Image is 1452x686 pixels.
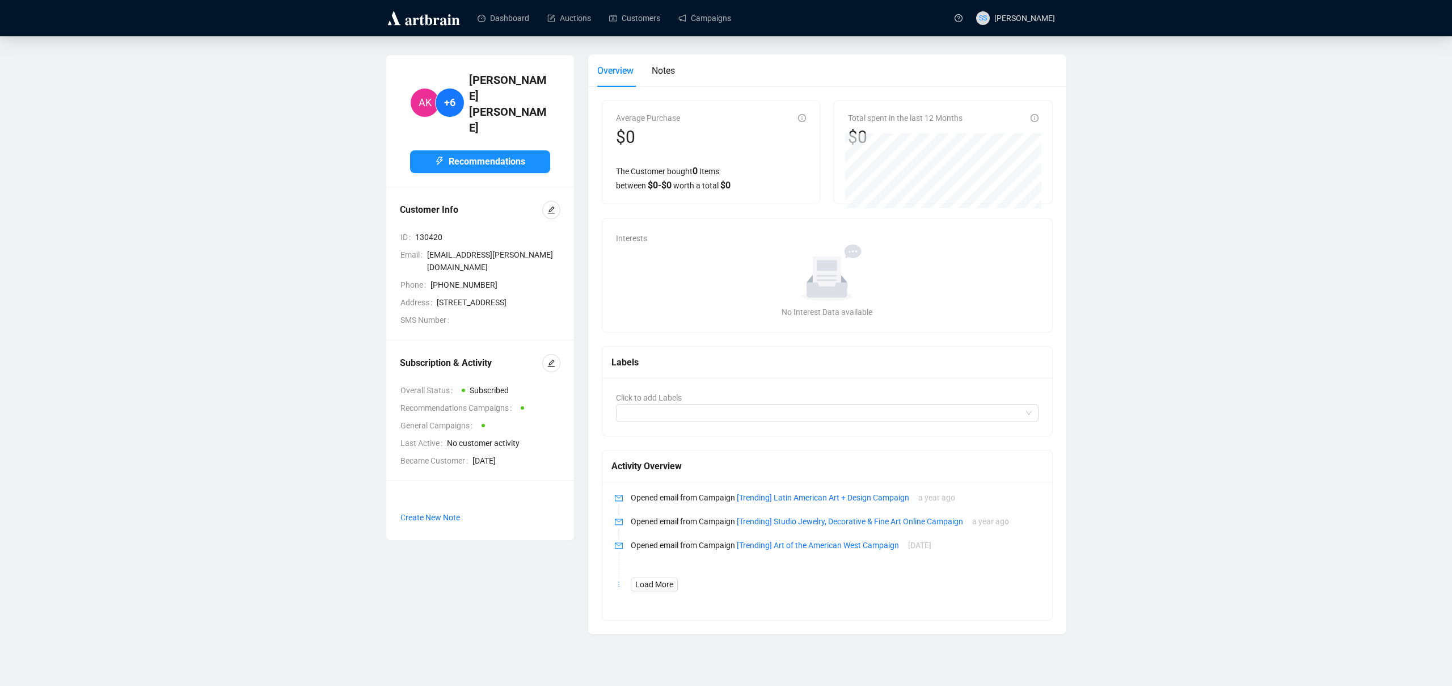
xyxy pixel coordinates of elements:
span: Average Purchase [616,113,680,123]
button: Create New Note [400,508,461,527]
span: SMS Number [400,314,454,326]
span: Phone [400,279,430,291]
span: mail [615,494,623,502]
button: Recommendations [410,150,550,173]
span: info-circle [798,114,806,122]
span: Became Customer [400,454,472,467]
div: Subscription & Activity [400,356,542,370]
p: Opened email from Campaign [631,539,1039,552]
div: $0 [616,127,680,148]
div: No Interest Data available [621,306,1034,318]
div: The Customer bought Items between worth a total [616,164,806,192]
span: Interests [616,234,647,243]
h4: [PERSON_NAME] [PERSON_NAME] [469,72,550,136]
span: Recommendations Campaigns [400,402,516,414]
a: [Trending] Latin American Art + Design Campaign [737,493,909,502]
span: a year ago [918,493,955,502]
span: General Campaigns [400,419,477,432]
a: Dashboard [478,3,529,33]
button: Load More [631,578,678,591]
span: Recommendations [449,154,525,169]
span: $ 0 - $ 0 [648,180,672,191]
span: Create New Note [400,513,460,522]
span: a year ago [972,517,1009,526]
a: Customers [609,3,660,33]
span: 0 [693,166,698,176]
span: Load More [635,578,673,591]
span: mail [615,542,623,550]
span: No customer activity [447,437,560,449]
span: Email [400,249,427,273]
div: Labels [611,355,1043,369]
span: Overall Status [400,384,457,397]
span: Subscribed [470,386,509,395]
span: edit [547,206,555,214]
span: [EMAIL_ADDRESS][PERSON_NAME][DOMAIN_NAME] [427,249,560,273]
a: [Trending] Art of the American West Campaign [737,541,899,550]
span: Total spent in the last 12 Months [848,113,963,123]
span: +6 [444,95,455,111]
span: info-circle [1031,114,1039,122]
span: Overview [597,65,634,76]
span: SS [979,12,987,24]
span: Notes [652,65,675,76]
span: [PERSON_NAME] [994,14,1055,23]
span: [STREET_ADDRESS] [437,296,560,309]
span: more [615,581,622,588]
span: Last Active [400,437,447,449]
span: 130420 [415,231,560,243]
span: thunderbolt [435,157,444,166]
span: Address [400,296,437,309]
span: ID [400,231,415,243]
iframe: Intercom live chat [1413,647,1441,675]
a: Auctions [547,3,591,33]
a: Campaigns [678,3,731,33]
span: [PHONE_NUMBER] [430,279,560,291]
a: [Trending] Studio Jewelry, Decorative & Fine Art Online Campaign [737,517,963,526]
span: edit [547,359,555,367]
p: Opened email from Campaign [631,515,1039,528]
div: Activity Overview [611,459,1043,473]
span: AK [419,95,432,111]
span: mail [615,518,623,526]
div: $0 [848,127,963,148]
span: question-circle [955,14,963,22]
span: Click to add Labels [616,393,682,402]
span: [DATE] [472,454,560,467]
p: Opened email from Campaign [631,491,1039,504]
img: logo [386,9,462,27]
span: $ 0 [720,180,731,191]
span: [DATE] [908,541,931,550]
div: Customer Info [400,203,542,217]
